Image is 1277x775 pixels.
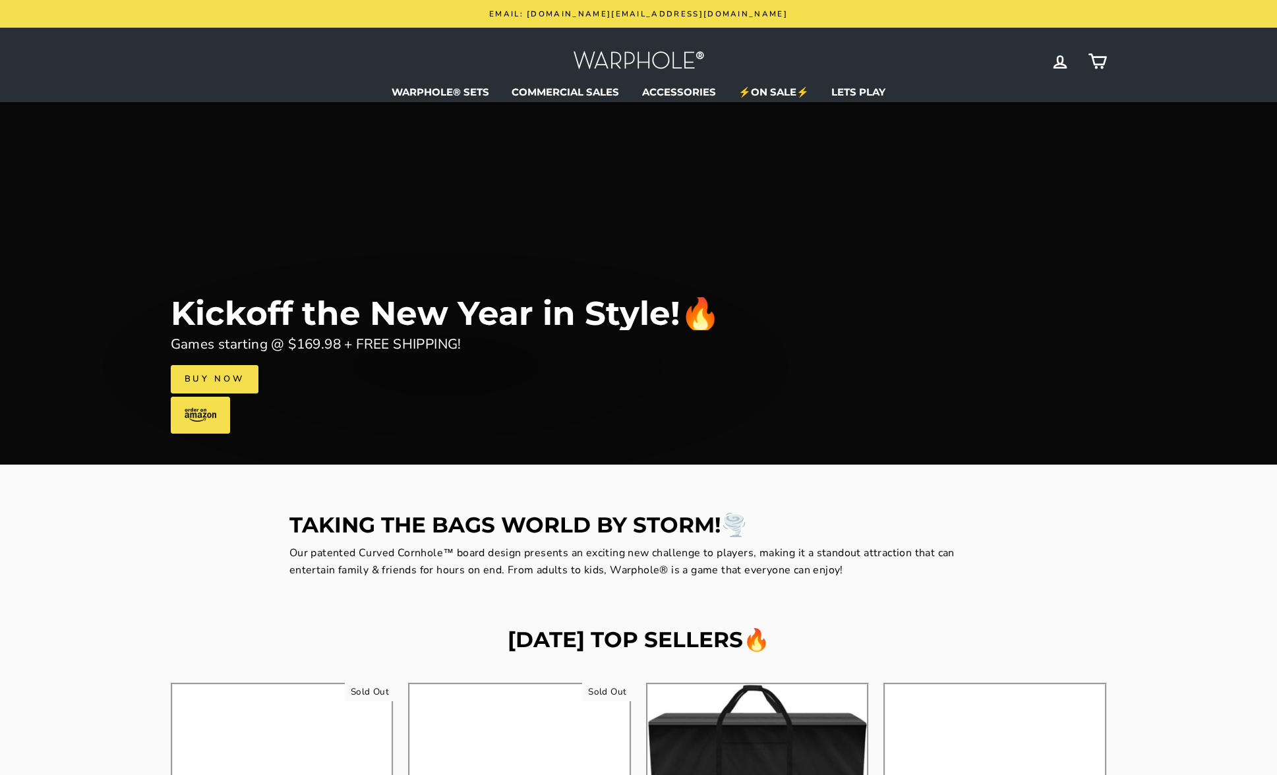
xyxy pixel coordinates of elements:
a: Buy Now [171,365,258,393]
a: ⚡ON SALE⚡ [728,82,819,102]
a: ACCESSORIES [632,82,726,102]
img: Warphole [573,47,705,76]
span: Email: [DOMAIN_NAME][EMAIL_ADDRESS][DOMAIN_NAME] [489,9,788,19]
div: Games starting @ $169.98 + FREE SHIPPING! [171,333,461,355]
p: Our patented Curved Cornhole™ board design presents an exciting new challenge to players, making ... [289,545,988,579]
a: LETS PLAY [821,82,895,102]
div: Kickoff the New Year in Style!🔥 [171,297,721,330]
h2: [DATE] TOP SELLERS🔥 [171,629,1107,650]
h2: TAKING THE BAGS WORLD BY STORM!🌪️ [289,514,988,536]
ul: Primary [171,82,1107,102]
a: Email: [DOMAIN_NAME][EMAIL_ADDRESS][DOMAIN_NAME] [174,7,1104,21]
div: Sold Out [345,683,394,701]
img: amazon-logo.svg [185,407,216,422]
div: Sold Out [582,683,631,701]
a: WARPHOLE® SETS [382,82,499,102]
a: COMMERCIAL SALES [502,82,629,102]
